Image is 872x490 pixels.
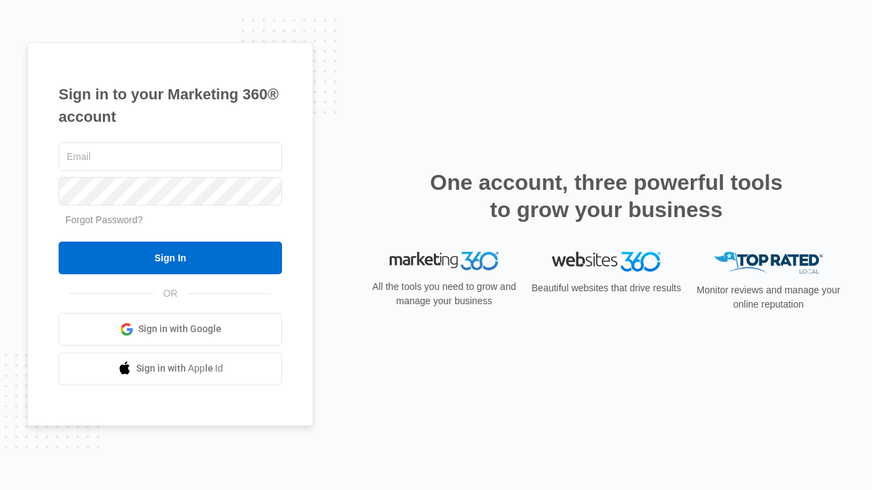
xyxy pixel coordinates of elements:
[59,353,282,385] a: Sign in with Apple Id
[59,83,282,128] h1: Sign in to your Marketing 360® account
[65,214,143,225] a: Forgot Password?
[59,242,282,274] input: Sign In
[154,287,187,301] span: OR
[530,281,683,295] p: Beautiful websites that drive results
[59,142,282,171] input: Email
[714,252,823,274] img: Top Rated Local
[136,361,223,376] span: Sign in with Apple Id
[692,283,845,312] p: Monitor reviews and manage your online reputation
[138,322,221,336] span: Sign in with Google
[59,313,282,346] a: Sign in with Google
[390,252,499,271] img: Marketing 360
[426,169,787,223] h2: One account, three powerful tools to grow your business
[368,280,520,308] p: All the tools you need to grow and manage your business
[552,252,661,272] img: Websites 360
